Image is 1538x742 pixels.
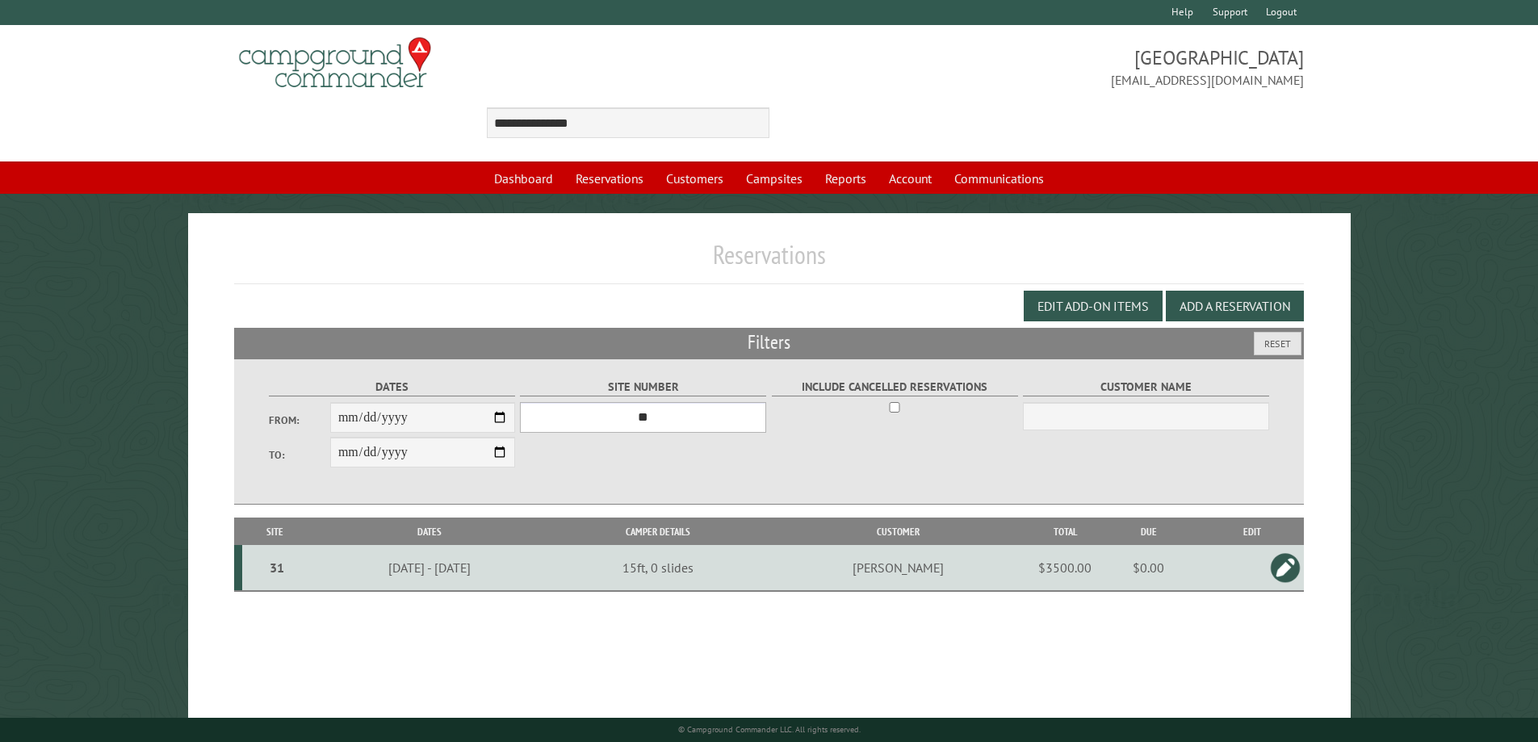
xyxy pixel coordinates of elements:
div: 31 [249,560,305,576]
th: Edit [1200,518,1304,546]
th: Total [1033,518,1097,546]
img: Campground Commander [234,31,436,94]
td: 15ft, 0 slides [551,545,764,591]
button: Edit Add-on Items [1024,291,1163,321]
label: From: [269,413,330,428]
th: Camper Details [551,518,764,546]
a: Account [879,163,941,194]
th: Site [242,518,308,546]
a: Reports [815,163,876,194]
th: Due [1097,518,1200,546]
label: Customer Name [1023,378,1269,396]
a: Dashboard [484,163,563,194]
td: $3500.00 [1033,545,1097,591]
td: $0.00 [1097,545,1200,591]
a: Reservations [566,163,653,194]
h1: Reservations [234,239,1305,283]
a: Communications [945,163,1054,194]
td: [PERSON_NAME] [764,545,1033,591]
th: Dates [308,518,551,546]
th: Customer [764,518,1033,546]
a: Campsites [736,163,812,194]
span: [GEOGRAPHIC_DATA] [EMAIL_ADDRESS][DOMAIN_NAME] [769,44,1305,90]
button: Add a Reservation [1166,291,1304,321]
label: Dates [269,378,515,396]
h2: Filters [234,328,1305,358]
label: Site Number [520,378,766,396]
label: Include Cancelled Reservations [772,378,1018,396]
button: Reset [1254,332,1301,355]
small: © Campground Commander LLC. All rights reserved. [678,724,861,735]
a: Customers [656,163,733,194]
label: To: [269,447,330,463]
div: [DATE] - [DATE] [310,560,549,576]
